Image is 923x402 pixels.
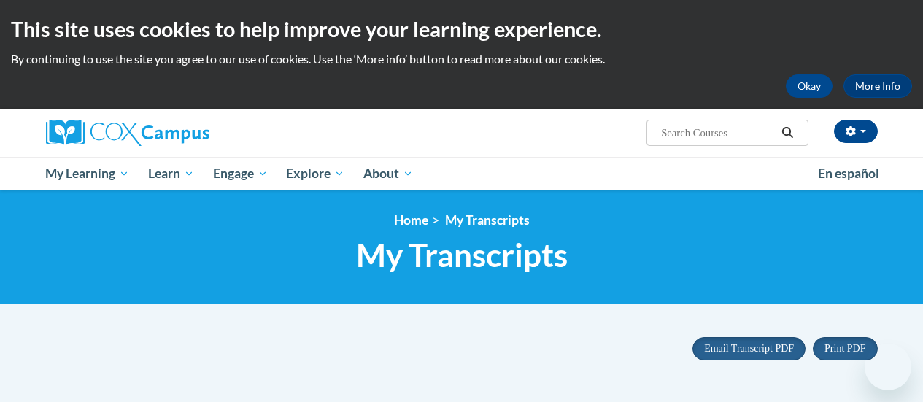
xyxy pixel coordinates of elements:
a: More Info [843,74,912,98]
a: My Learning [36,157,139,190]
a: About [354,157,422,190]
h2: This site uses cookies to help improve your learning experience. [11,15,912,44]
img: Cox Campus [46,120,209,146]
a: Learn [139,157,204,190]
a: Engage [204,157,277,190]
span: En español [818,166,879,181]
span: My Learning [45,165,129,182]
span: Engage [213,165,268,182]
span: Explore [286,165,344,182]
iframe: Button to launch messaging window [865,344,911,390]
div: Main menu [35,157,889,190]
a: Cox Campus [46,120,309,146]
span: Email Transcript PDF [704,343,794,354]
button: Print PDF [813,337,877,360]
span: Print PDF [824,343,865,354]
a: Home [394,212,428,228]
span: My Transcripts [356,236,568,274]
button: Email Transcript PDF [692,337,806,360]
span: My Transcripts [445,212,530,228]
button: Search [776,124,798,142]
p: By continuing to use the site you agree to our use of cookies. Use the ‘More info’ button to read... [11,51,912,67]
button: Okay [786,74,833,98]
span: About [363,165,413,182]
button: Account Settings [834,120,878,143]
a: Explore [277,157,354,190]
input: Search Courses [660,124,776,142]
a: En español [808,158,889,189]
span: Learn [148,165,194,182]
